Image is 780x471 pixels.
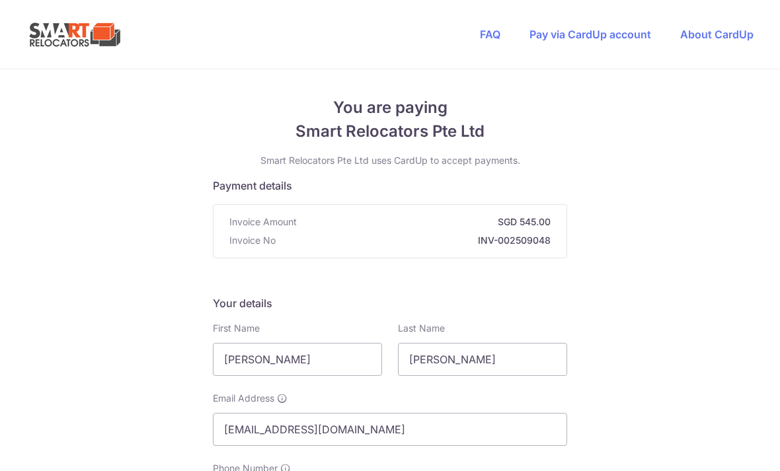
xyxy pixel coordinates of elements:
a: FAQ [480,28,500,41]
label: Last Name [398,322,445,335]
a: About CardUp [680,28,754,41]
input: Email address [213,413,567,446]
h5: Payment details [213,178,567,194]
span: Email Address [213,392,274,405]
input: Last name [398,343,567,376]
input: First name [213,343,382,376]
span: Invoice Amount [229,215,297,229]
h5: Your details [213,295,567,311]
a: Pay via CardUp account [529,28,651,41]
p: Smart Relocators Pte Ltd uses CardUp to accept payments. [213,154,567,167]
span: Smart Relocators Pte Ltd [213,120,567,143]
span: Invoice No [229,234,276,247]
strong: SGD 545.00 [302,215,551,229]
label: First Name [213,322,260,335]
strong: INV-002509048 [281,234,551,247]
span: You are paying [213,96,567,120]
